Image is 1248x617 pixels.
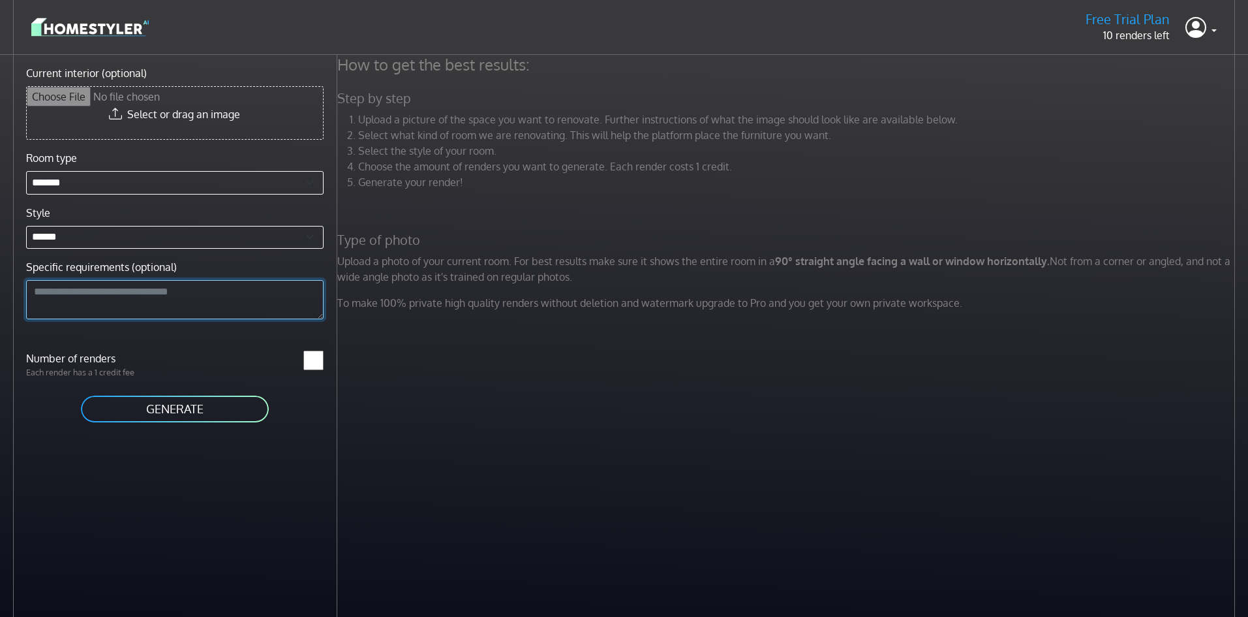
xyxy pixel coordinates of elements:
strong: 90° straight angle facing a wall or window horizontally. [775,255,1050,268]
h5: Free Trial Plan [1086,11,1170,27]
li: Generate your render! [358,174,1239,190]
p: To make 100% private high quality renders without deletion and watermark upgrade to Pro and you g... [329,295,1247,311]
label: Room type [26,150,77,166]
p: 10 renders left [1086,27,1170,43]
img: logo-3de290ba35641baa71223ecac5eacb59cb85b4c7fdf211dc9aaecaaee71ea2f8.svg [31,16,149,39]
li: Select what kind of room we are renovating. This will help the platform place the furniture you w... [358,127,1239,143]
p: Upload a photo of your current room. For best results make sure it shows the entire room in a Not... [329,253,1247,285]
h4: How to get the best results: [329,55,1247,74]
button: GENERATE [80,394,270,424]
li: Select the style of your room. [358,143,1239,159]
p: Each render has a 1 credit fee [18,366,175,379]
label: Specific requirements (optional) [26,259,177,275]
label: Current interior (optional) [26,65,147,81]
li: Upload a picture of the space you want to renovate. Further instructions of what the image should... [358,112,1239,127]
h5: Step by step [329,90,1247,106]
h5: Type of photo [329,232,1247,248]
li: Choose the amount of renders you want to generate. Each render costs 1 credit. [358,159,1239,174]
label: Number of renders [18,351,175,366]
label: Style [26,205,50,221]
